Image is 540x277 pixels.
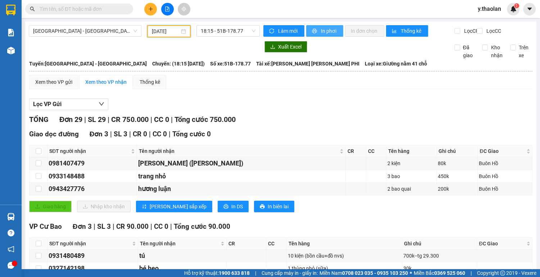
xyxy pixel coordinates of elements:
[366,145,386,157] th: CC
[262,269,318,277] span: Cung cấp máy in - giấy in:
[140,78,160,86] div: Thống kê
[387,185,435,193] div: 2 bao quai
[516,44,533,59] span: Trên xe
[138,262,227,275] td: bé heo
[7,29,15,36] img: solution-icon
[49,184,136,194] div: 0943427776
[479,240,525,248] span: ĐC Giao
[472,4,507,13] span: y.thaolan
[94,222,95,231] span: |
[386,145,437,157] th: Tên hàng
[256,60,359,68] span: Tài xế: [PERSON_NAME] [PERSON_NAME] PHI
[479,159,531,167] div: Buôn Hồ
[523,3,536,15] button: caret-down
[77,201,131,212] button: downloadNhập kho nhận
[288,264,400,272] div: 1 thùng nhỏ (sữa)
[33,26,137,36] span: Sài Gòn - Đắk Lắk
[29,130,79,138] span: Giao dọc đường
[184,269,250,277] span: Hỗ trợ kỹ thuật:
[133,130,147,138] span: CR 0
[148,6,153,12] span: plus
[401,27,422,35] span: Thống kê
[138,184,345,194] div: hương luận
[223,204,228,210] span: printer
[515,3,518,8] span: 1
[29,61,147,67] b: Tuyến: [GEOGRAPHIC_DATA] - [GEOGRAPHIC_DATA]
[434,270,465,276] strong: 0369 525 060
[365,60,427,68] span: Loại xe: Giường nằm 41 chỗ
[144,3,157,15] button: plus
[210,60,251,68] span: Số xe: 51B-178.77
[174,115,235,124] span: Tổng cước 750.000
[30,6,35,12] span: search
[268,203,289,210] span: In biên lai
[500,271,505,276] span: copyright
[59,115,82,124] span: Đơn 29
[49,240,131,248] span: SĐT người nhận
[526,6,533,12] span: caret-down
[49,147,130,155] span: SĐT người nhận
[346,145,366,157] th: CR
[8,246,14,253] span: notification
[480,147,525,155] span: ĐC Giao
[387,172,435,180] div: 3 bao
[129,130,131,138] span: |
[7,213,15,221] img: warehouse-icon
[266,238,287,250] th: CC
[270,44,275,50] span: download
[479,172,531,180] div: Buôn Hồ
[319,269,408,277] span: Miền Nam
[154,222,168,231] span: CC 0
[138,250,227,262] td: tú
[170,222,172,231] span: |
[263,25,304,37] button: syncLàm mới
[161,3,174,15] button: file-add
[255,269,256,277] span: |
[154,115,169,124] span: CC 0
[138,158,345,168] div: [PERSON_NAME] ([PERSON_NAME])
[484,27,502,35] span: Lọc CC
[6,5,15,15] img: logo-vxr
[47,183,137,195] td: 0943427776
[219,270,250,276] strong: 1900 633 818
[254,201,294,212] button: printerIn biên lai
[278,43,301,51] span: Xuất Excel
[178,3,190,15] button: aim
[201,26,255,36] span: 18:15 - 51B-178.77
[181,6,186,12] span: aim
[110,130,112,138] span: |
[153,130,167,138] span: CC 0
[437,145,478,157] th: Ghi chú
[264,41,307,53] button: downloadXuất Excel
[461,27,480,35] span: Lọc CR
[403,264,476,272] div: 30k
[387,159,435,167] div: 2 kiện
[111,115,148,124] span: CR 750.000
[402,238,477,250] th: Ghi chú
[260,204,265,210] span: printer
[306,25,343,37] button: printerIn phơi
[288,252,400,260] div: 10 kiện (bồn cầu+đồ nvs)
[139,147,339,155] span: Tên người nhận
[218,201,249,212] button: printerIn DS
[438,172,477,180] div: 450k
[84,115,86,124] span: |
[33,100,62,109] span: Lọc VP Gửi
[278,27,299,35] span: Làm mới
[47,262,138,275] td: 0327142198
[510,6,517,12] img: icon-new-feature
[8,262,14,269] span: message
[150,222,152,231] span: |
[113,222,114,231] span: |
[8,230,14,236] span: question-circle
[35,78,72,86] div: Xem theo VP gửi
[137,183,346,195] td: hương luận
[172,130,211,138] span: Tổng cước 0
[138,171,345,181] div: trang nhỏ
[488,44,505,59] span: Kho nhận
[49,171,136,181] div: 0933148488
[438,185,477,193] div: 200k
[140,240,219,248] span: Tên người nhận
[414,269,465,277] span: Miền Bắc
[108,115,109,124] span: |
